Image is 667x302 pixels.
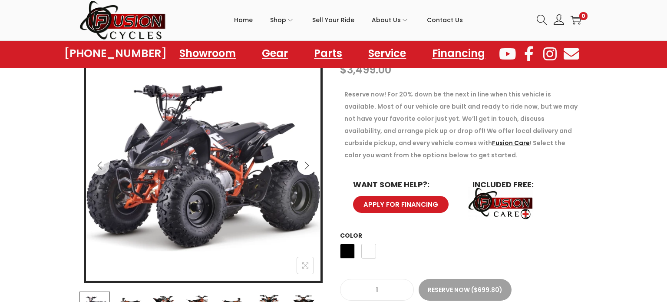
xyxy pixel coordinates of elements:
span: Sell Your Ride [312,9,354,31]
span: $ [340,63,347,77]
a: About Us [372,0,409,40]
span: Shop [270,9,286,31]
bdi: 3,499.00 [340,63,391,77]
a: Showroom [171,43,244,63]
button: Previous [90,156,109,175]
a: Sell Your Ride [312,0,354,40]
nav: Menu [171,43,494,63]
span: APPLY FOR FINANCING [363,201,438,208]
a: APPLY FOR FINANCING [353,196,449,213]
a: Financing [423,43,494,63]
span: About Us [372,9,401,31]
p: Reserve now! For 20% down be the next in line when this vehicle is available. Most of our vehicle... [344,88,583,161]
a: Service [360,43,415,63]
a: Home [234,0,253,40]
a: Fusion Care [492,139,530,147]
input: Product quantity [340,284,413,296]
a: 0 [571,15,581,25]
h6: WANT SOME HELP?: [353,181,455,189]
h6: INCLUDED FREE: [472,181,575,189]
button: Reserve Now ($699.80) [419,279,512,301]
a: Parts [305,43,351,63]
span: Home [234,9,253,31]
a: Contact Us [427,0,463,40]
a: Shop [270,0,295,40]
a: [PHONE_NUMBER] [64,47,167,60]
nav: Primary navigation [166,0,530,40]
a: Gear [253,43,297,63]
label: Color [340,231,362,240]
span: Contact Us [427,9,463,31]
img: NEW Kayo PREDATOR 125 EFI [86,50,320,285]
button: Next [297,156,316,175]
